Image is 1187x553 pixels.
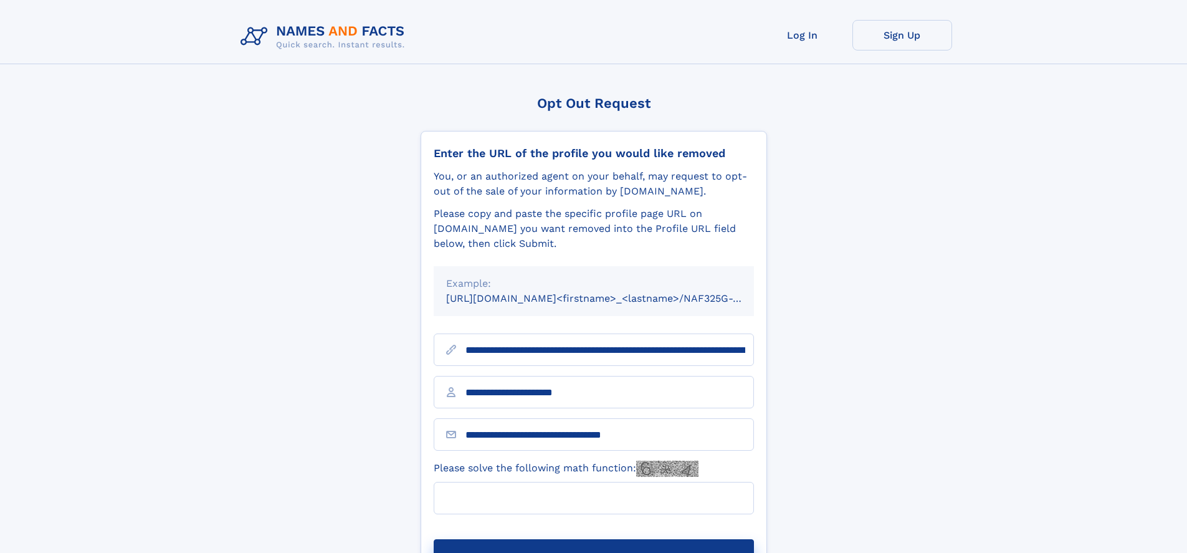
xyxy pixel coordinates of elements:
a: Sign Up [852,20,952,50]
div: Example: [446,276,741,291]
div: Enter the URL of the profile you would like removed [434,147,754,160]
div: Please copy and paste the specific profile page URL on [DOMAIN_NAME] you want removed into the Pr... [434,206,754,251]
a: Log In [753,20,852,50]
div: You, or an authorized agent on your behalf, may request to opt-out of the sale of your informatio... [434,169,754,199]
small: [URL][DOMAIN_NAME]<firstname>_<lastname>/NAF325G-xxxxxxxx [446,292,778,304]
img: Logo Names and Facts [236,20,415,54]
label: Please solve the following math function: [434,461,698,477]
div: Opt Out Request [421,95,767,111]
